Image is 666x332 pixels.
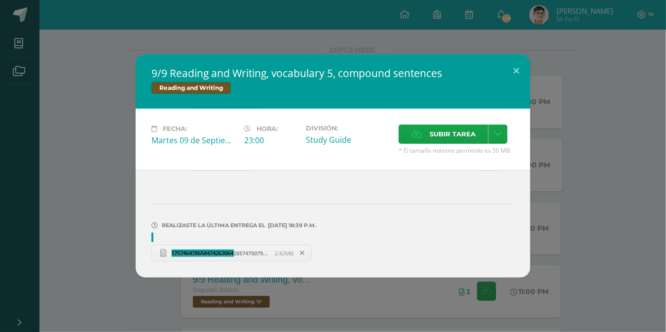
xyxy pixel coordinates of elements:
span: 17574647865847426306428574750792.jpg [167,249,275,257]
span: Remover entrega [295,248,311,258]
span: Fecha: [163,125,187,132]
div: Martes 09 de Septiembre [151,135,236,146]
button: Close (Esc) [502,54,530,88]
span: 2.82MB [275,249,294,257]
span: Subir tarea [430,125,476,143]
span: Reading and Writing [151,82,231,94]
span: * El tamaño máximo permitido es 50 MB [399,146,515,155]
span: Hora: [257,125,278,132]
label: División: [306,124,391,132]
span: Realizaste la última entrega el [162,222,265,229]
h2: 9/9 Reading and Writing, vocabulary 5, compound sentences [151,66,515,80]
div: Study Guide [306,134,391,145]
div: 23:00 [244,135,298,146]
a: 17574647865847426306428574750792.jpg 2.82MB [151,245,312,261]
